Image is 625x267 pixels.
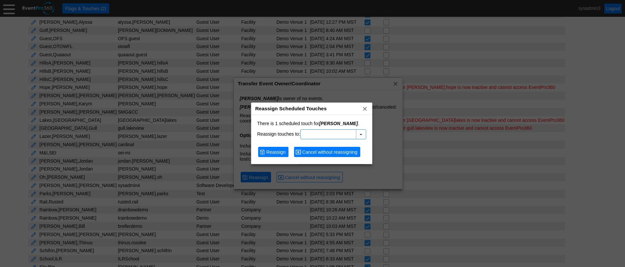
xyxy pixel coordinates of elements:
[260,148,287,155] span: Reassign
[257,121,359,126] span: There is 1 scheduled touch for .
[319,121,358,126] i: [PERSON_NAME]
[255,106,327,111] span: Reassign Scheduled Touches
[257,129,366,139] div: Reassign touches to:
[265,149,287,155] span: Reassign
[301,149,359,155] span: Cancel without reassigning
[296,148,359,155] span: Cancel without reassigning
